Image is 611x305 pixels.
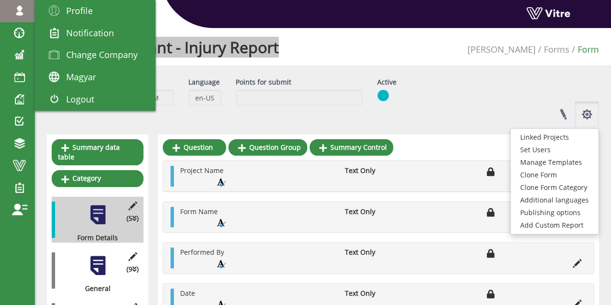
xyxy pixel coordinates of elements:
span: Project Name [180,166,224,175]
span: Magyar [66,71,96,83]
div: Form Details [52,233,136,243]
a: Additional languages [511,194,598,206]
li: Text Only [340,207,401,217]
a: Summary data table [52,139,143,165]
a: Set Users [511,144,598,156]
a: Linked Projects [511,131,598,144]
a: Notification [35,22,156,44]
a: Change Company [35,44,156,66]
li: Text Only [340,289,401,298]
span: Date [180,289,195,298]
label: Active [377,77,397,87]
span: Change Company [66,49,138,60]
span: Performed By [180,247,224,257]
span: Logout [66,93,94,105]
span: 379 [468,44,536,55]
a: Category [52,170,143,187]
li: Form [569,44,599,56]
a: Clone Form Category [511,181,598,194]
a: Magyar [35,66,156,88]
a: Question [163,139,226,156]
li: Text Only [340,247,401,257]
a: Publishing options [511,206,598,219]
a: Manage Templates [511,156,598,169]
a: Clone Form [511,169,598,181]
img: yes [377,89,389,102]
span: Form Name [180,207,218,216]
span: (5 ) [127,214,139,223]
a: Logout [35,88,156,111]
a: Question Group [228,139,307,156]
h1: Form (INJ) Kollant - Injury Report [47,24,279,65]
div: General [52,284,136,293]
span: Notification [66,27,114,39]
label: Points for submit [236,77,291,87]
a: Add Custom Report [511,219,598,232]
span: Profile [66,5,93,16]
a: Summary Control [310,139,393,156]
span: (9 ) [127,264,139,274]
label: Language [188,77,220,87]
li: Text Only [340,166,401,175]
a: Forms [544,44,569,55]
